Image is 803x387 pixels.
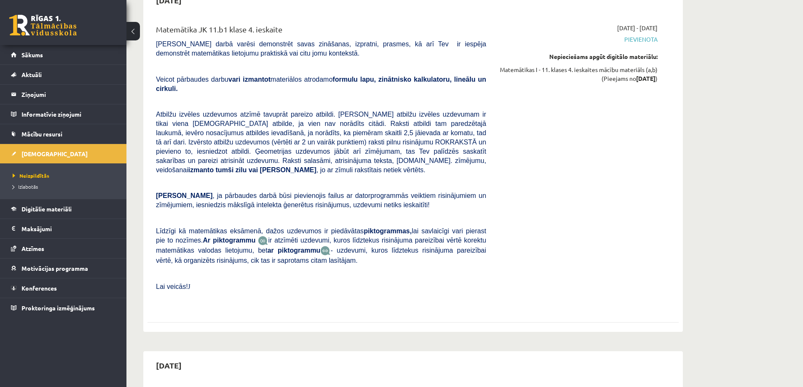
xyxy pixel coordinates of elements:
[11,85,116,104] a: Ziņojumi
[320,246,330,256] img: wKvN42sLe3LLwAAAABJRU5ErkJggg==
[156,111,486,173] span: Atbilžu izvēles uzdevumos atzīmē tavuprāt pareizo atbildi. [PERSON_NAME] atbilžu izvēles uzdevuma...
[156,227,486,244] span: Līdzīgi kā matemātikas eksāmenā, dažos uzdevumos ir piedāvātas lai savlaicīgi vari pierast pie to...
[21,304,95,312] span: Proktoringa izmēģinājums
[148,355,190,375] h2: [DATE]
[11,298,116,318] a: Proktoringa izmēģinājums
[203,237,255,244] b: Ar piktogrammu
[13,172,49,179] span: Neizpildītās
[258,236,268,246] img: JfuEzvunn4EvwAAAAASUVORK5CYII=
[156,40,486,57] span: [PERSON_NAME] darbā varēsi demonstrēt savas zināšanas, izpratni, prasmes, kā arī Tev ir iespēja d...
[636,75,655,82] strong: [DATE]
[156,283,188,290] span: Lai veicās!
[11,144,116,163] a: [DEMOGRAPHIC_DATA]
[11,278,116,298] a: Konferences
[156,192,212,199] span: [PERSON_NAME]
[156,76,486,92] b: formulu lapu, zinātnisko kalkulatoru, lineālu un cirkuli.
[9,15,77,36] a: Rīgas 1. Tālmācības vidusskola
[499,65,658,83] div: Matemātikas I - 11. klases 4. ieskaites mācību materiāls (a,b) (Pieejams no )
[21,205,72,213] span: Digitālie materiāli
[21,71,42,78] span: Aktuāli
[21,51,43,59] span: Sākums
[21,104,116,124] legend: Informatīvie ziņojumi
[11,65,116,84] a: Aktuāli
[499,52,658,61] div: Nepieciešams apgūt digitālo materiālu:
[13,183,38,190] span: Izlabotās
[156,237,486,254] span: ir atzīmēti uzdevumi, kuros līdztekus risinājuma pareizībai vērtē korektu matemātikas valodas lie...
[13,172,118,179] a: Neizpildītās
[11,45,116,64] a: Sākums
[11,239,116,258] a: Atzīmes
[156,24,486,39] div: Matemātika JK 11.b1 klase 4. ieskaite
[21,130,62,138] span: Mācību resursi
[156,192,486,208] span: , ja pārbaudes darbā būsi pievienojis failus ar datorprogrammās veiktiem risinājumiem un zīmējumi...
[21,264,88,272] span: Motivācijas programma
[11,259,116,278] a: Motivācijas programma
[11,199,116,219] a: Digitālie materiāli
[21,219,116,238] legend: Maksājumi
[21,85,116,104] legend: Ziņojumi
[21,284,57,292] span: Konferences
[21,245,44,252] span: Atzīmes
[156,76,486,92] span: Veicot pārbaudes darbu materiālos atrodamo
[215,166,316,173] b: tumši zilu vai [PERSON_NAME]
[228,76,271,83] b: vari izmantot
[188,166,214,173] b: izmanto
[267,247,320,254] b: ar piktogrammu
[13,183,118,190] a: Izlabotās
[188,283,191,290] span: J
[499,35,658,44] span: Pievienota
[11,219,116,238] a: Maksājumi
[21,150,88,157] span: [DEMOGRAPHIC_DATA]
[11,104,116,124] a: Informatīvie ziņojumi
[11,124,116,144] a: Mācību resursi
[617,24,658,32] span: [DATE] - [DATE]
[364,227,412,235] b: piktogrammas,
